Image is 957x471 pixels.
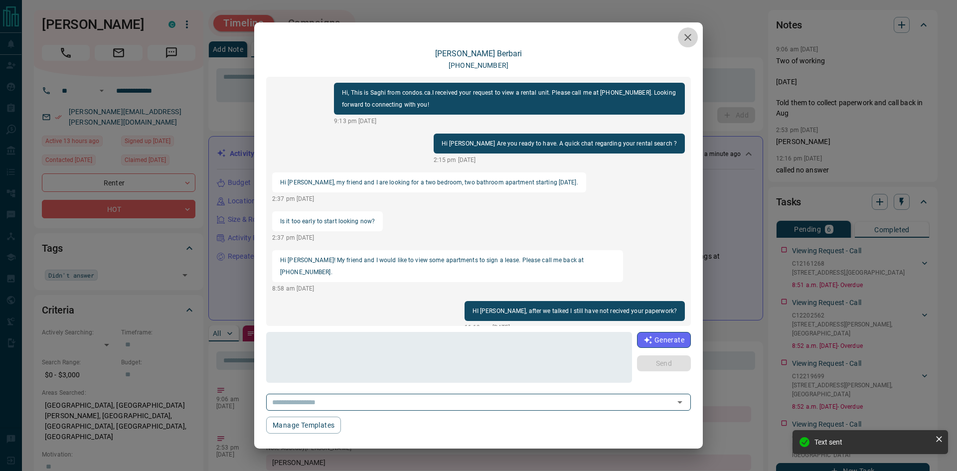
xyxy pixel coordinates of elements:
[334,117,685,126] p: 9:13 pm [DATE]
[280,176,578,188] p: Hi [PERSON_NAME], my friend and I are looking for a two bedroom, two bathroom apartment starting ...
[473,305,677,317] p: HI [PERSON_NAME], after we talked I still have not recived your paperwork?
[272,194,586,203] p: 2:37 pm [DATE]
[266,417,341,434] button: Manage Templates
[342,87,677,111] p: Hi, This is Saghi from condos.ca.I received your request to view a rental unit. Please call me at...
[637,332,691,348] button: Generate
[435,49,522,58] a: [PERSON_NAME] Berbari
[280,215,375,227] p: Is it too early to start looking now?
[272,284,623,293] p: 8:58 am [DATE]
[442,138,677,150] p: Hi [PERSON_NAME] Are you ready to have. A quick chat regarding your rental search ?
[280,254,615,278] p: Hi [PERSON_NAME]! My friend and I would like to view some apartments to sign a lease. Please call...
[673,395,687,409] button: Open
[434,156,685,164] p: 2:15 pm [DATE]
[449,60,508,71] p: [PHONE_NUMBER]
[272,233,383,242] p: 2:37 pm [DATE]
[814,438,931,446] div: Text sent
[465,323,685,332] p: 11:19 am [DATE]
